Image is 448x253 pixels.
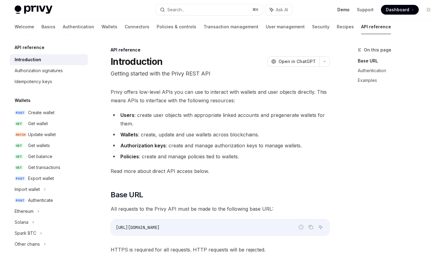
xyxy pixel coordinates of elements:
[15,230,36,237] div: Spark BTC
[111,88,330,105] span: Privy offers low-level APIs you can use to interact with wallets and user objects directly. This ...
[312,19,329,34] a: Security
[276,7,288,13] span: Ask AI
[357,7,374,13] a: Support
[381,5,419,15] a: Dashboard
[15,78,52,85] div: Idempotency keys
[63,19,94,34] a: Authentication
[120,112,134,118] strong: Users
[116,225,160,230] span: [URL][DOMAIN_NAME]
[15,176,26,181] span: POST
[15,186,40,193] div: Import wallet
[15,165,23,170] span: GET
[10,76,88,87] a: Idempotency keys
[364,46,391,54] span: On this page
[15,154,23,159] span: GET
[10,151,88,162] a: GETGet balance
[15,67,63,74] div: Authorization signatures
[337,7,350,13] a: Demo
[15,19,34,34] a: Welcome
[15,97,30,104] h5: Wallets
[10,140,88,151] a: GETGet wallets
[358,76,438,85] a: Examples
[10,54,88,65] a: Introduction
[28,164,60,171] div: Get transactions
[111,111,330,128] li: : create user objects with appropriate linked accounts and pregenerate wallets for them.
[10,107,88,118] a: POSTCreate wallet
[41,19,55,34] a: Basics
[361,19,391,34] a: API reference
[28,131,56,138] div: Update wallet
[28,120,48,127] div: Get wallet
[15,132,27,137] span: PATCH
[267,56,319,67] button: Open in ChatGPT
[111,205,330,213] span: All requests to the Privy API must be made to the following base URL:
[358,66,438,76] a: Authentication
[337,19,354,34] a: Recipes
[15,44,44,51] h5: API reference
[15,219,28,226] div: Solana
[15,143,23,148] span: GET
[111,141,330,150] li: : create and manage authorization keys to manage wallets.
[28,197,53,204] div: Authenticate
[28,109,55,116] div: Create wallet
[15,241,40,248] div: Other chains
[358,56,438,66] a: Base URL
[15,208,34,215] div: Ethereum
[111,190,143,200] span: Base URL
[307,223,315,231] button: Copy the contents from the code block
[15,111,26,115] span: POST
[10,195,88,206] a: POSTAuthenticate
[10,118,88,129] a: GETGet wallet
[15,5,52,14] img: light logo
[111,69,330,78] p: Getting started with the Privy REST API
[120,132,138,138] strong: Wallets
[157,19,196,34] a: Policies & controls
[10,162,88,173] a: GETGet transactions
[28,153,52,160] div: Get balance
[15,121,23,126] span: GET
[252,7,259,12] span: ⌘ K
[167,6,184,13] div: Search...
[10,65,88,76] a: Authorization signatures
[111,130,330,139] li: : create, update and use wallets across blockchains.
[317,223,325,231] button: Ask AI
[111,47,330,53] div: API reference
[28,175,54,182] div: Export wallet
[279,58,316,65] span: Open in ChatGPT
[111,167,330,175] span: Read more about direct API access below.
[125,19,149,34] a: Connectors
[120,153,139,160] strong: Policies
[10,173,88,184] a: POSTExport wallet
[101,19,117,34] a: Wallets
[10,129,88,140] a: PATCHUpdate wallet
[266,19,305,34] a: User management
[297,223,305,231] button: Report incorrect code
[204,19,258,34] a: Transaction management
[156,4,262,15] button: Search...⌘K
[111,152,330,161] li: : create and manage policies tied to wallets.
[28,142,50,149] div: Get wallets
[265,4,292,15] button: Ask AI
[15,198,26,203] span: POST
[111,56,162,67] h1: Introduction
[424,5,433,15] button: Toggle dark mode
[386,7,409,13] span: Dashboard
[15,56,41,63] div: Introduction
[120,142,166,149] strong: Authorization keys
